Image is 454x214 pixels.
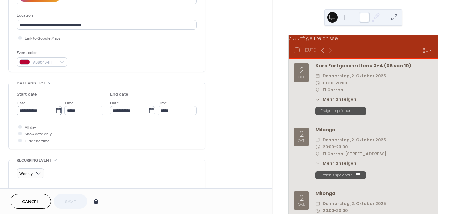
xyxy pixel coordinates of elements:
[64,100,74,107] span: Time
[334,207,336,214] span: -
[323,80,333,86] span: 18:30
[323,200,386,207] span: Donnerstag, 2. Oktober 2025
[17,91,37,98] div: Start date
[323,96,356,103] span: Mehr anzeigen
[17,80,46,87] span: Date and time
[315,96,320,103] div: ​
[315,86,320,93] div: ​
[315,200,320,207] div: ​
[298,203,305,206] div: Okt.
[323,143,334,150] span: 20:00
[323,160,356,167] span: Mehr anzeigen
[299,67,304,74] div: 2
[315,171,366,179] button: Ereignis speichern
[315,80,320,86] div: ​
[25,35,61,42] span: Link to Google Maps
[158,100,167,107] span: Time
[315,150,320,157] div: ​
[110,91,128,98] div: End date
[17,157,52,164] span: Recurring event
[289,35,438,42] div: Zukünftige Ereignisse
[333,80,335,86] span: -
[17,100,26,107] span: Date
[11,194,51,209] button: Cancel
[19,170,33,178] span: Weekly
[315,160,320,167] div: ​
[315,190,433,197] div: Milonga
[25,138,50,145] span: Hide end time
[315,136,320,143] div: ​
[315,72,320,79] div: ​
[299,194,304,202] div: 2
[315,107,366,115] button: Ereignis speichern
[299,131,304,138] div: 2
[17,12,195,19] div: Location
[315,207,320,214] div: ​
[334,143,336,150] span: -
[298,75,305,79] div: Okt.
[323,150,386,157] a: El Correo, [STREET_ADDRESS]
[323,72,386,79] span: Donnerstag, 2. Oktober 2025
[33,59,57,66] span: #B80434FF
[25,131,52,138] span: Show date only
[323,136,386,143] span: Donnerstag, 2. Oktober 2025
[17,49,66,56] div: Event color
[336,207,348,214] span: 23:00
[315,96,356,103] button: ​Mehr anzeigen
[25,124,36,131] span: All day
[17,186,61,193] div: Repeat every
[315,126,433,133] div: Milonga
[323,86,343,93] a: El Correo
[323,207,334,214] span: 20:00
[298,139,305,143] div: Okt.
[315,62,433,70] div: Kurs Fortgeschrittene 3+4 (06 von 10)
[22,199,39,205] span: Cancel
[315,160,356,167] button: ​Mehr anzeigen
[336,143,348,150] span: 23:00
[335,80,347,86] span: 20:00
[110,100,119,107] span: Date
[315,143,320,150] div: ​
